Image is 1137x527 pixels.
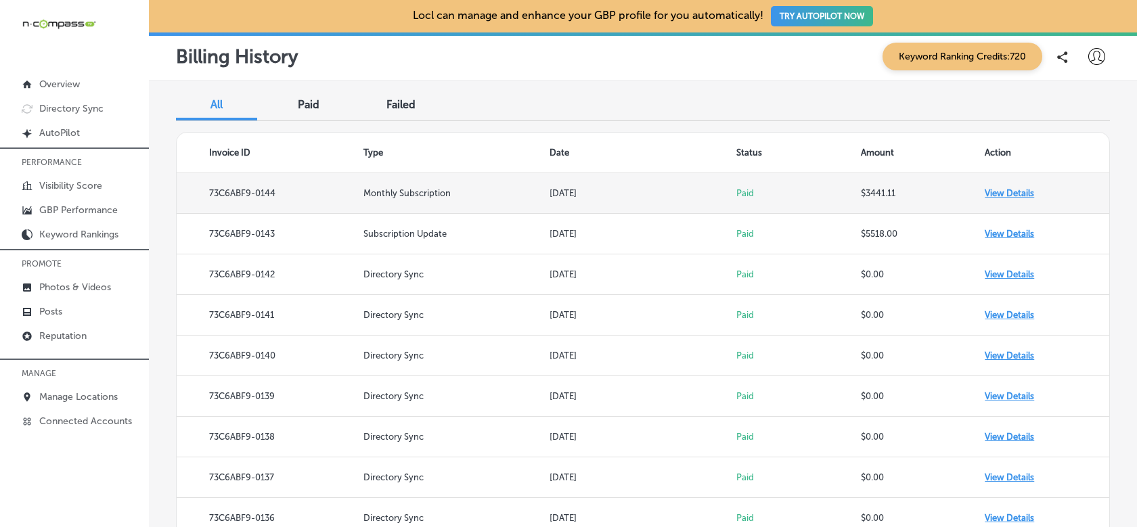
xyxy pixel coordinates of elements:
[177,457,363,498] td: 73C6ABF9-0137
[736,336,861,376] td: Paid
[550,457,736,498] td: [DATE]
[177,173,363,214] td: 73C6ABF9-0144
[861,457,985,498] td: $0.00
[985,376,1109,417] td: View Details
[861,295,985,336] td: $0.00
[39,229,118,240] p: Keyword Rankings
[736,133,861,173] th: Status
[861,173,985,214] td: $3441.11
[22,18,96,30] img: 660ab0bf-5cc7-4cb8-ba1c-48b5ae0f18e60NCTV_CLogo_TV_Black_-500x88.png
[550,376,736,417] td: [DATE]
[550,133,736,173] th: Date
[736,376,861,417] td: Paid
[177,336,363,376] td: 73C6ABF9-0140
[39,103,104,114] p: Directory Sync
[363,173,550,214] td: Monthly Subscription
[363,214,550,254] td: Subscription Update
[861,376,985,417] td: $0.00
[861,254,985,295] td: $0.00
[736,254,861,295] td: Paid
[771,6,873,26] button: TRY AUTOPILOT NOW
[861,133,985,173] th: Amount
[985,173,1109,214] td: View Details
[363,133,550,173] th: Type
[550,214,736,254] td: [DATE]
[210,98,223,111] span: All
[39,180,102,191] p: Visibility Score
[363,336,550,376] td: Directory Sync
[985,214,1109,254] td: View Details
[550,417,736,457] td: [DATE]
[550,295,736,336] td: [DATE]
[39,281,111,293] p: Photos & Videos
[363,295,550,336] td: Directory Sync
[736,173,861,214] td: Paid
[39,78,80,90] p: Overview
[736,214,861,254] td: Paid
[39,391,118,403] p: Manage Locations
[861,336,985,376] td: $0.00
[736,295,861,336] td: Paid
[363,417,550,457] td: Directory Sync
[363,457,550,498] td: Directory Sync
[39,127,80,139] p: AutoPilot
[177,133,363,173] th: Invoice ID
[177,376,363,417] td: 73C6ABF9-0139
[861,214,985,254] td: $5518.00
[550,254,736,295] td: [DATE]
[985,295,1109,336] td: View Details
[39,330,87,342] p: Reputation
[39,415,132,427] p: Connected Accounts
[177,214,363,254] td: 73C6ABF9-0143
[363,376,550,417] td: Directory Sync
[176,45,298,68] p: Billing History
[177,295,363,336] td: 73C6ABF9-0141
[39,306,62,317] p: Posts
[39,204,118,216] p: GBP Performance
[550,173,736,214] td: [DATE]
[177,254,363,295] td: 73C6ABF9-0142
[177,417,363,457] td: 73C6ABF9-0138
[985,417,1109,457] td: View Details
[363,254,550,295] td: Directory Sync
[736,417,861,457] td: Paid
[861,417,985,457] td: $0.00
[736,457,861,498] td: Paid
[883,43,1042,70] span: Keyword Ranking Credits: 720
[985,133,1109,173] th: Action
[985,254,1109,295] td: View Details
[985,457,1109,498] td: View Details
[386,98,416,111] span: Failed
[550,336,736,376] td: [DATE]
[985,336,1109,376] td: View Details
[298,98,319,111] span: Paid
